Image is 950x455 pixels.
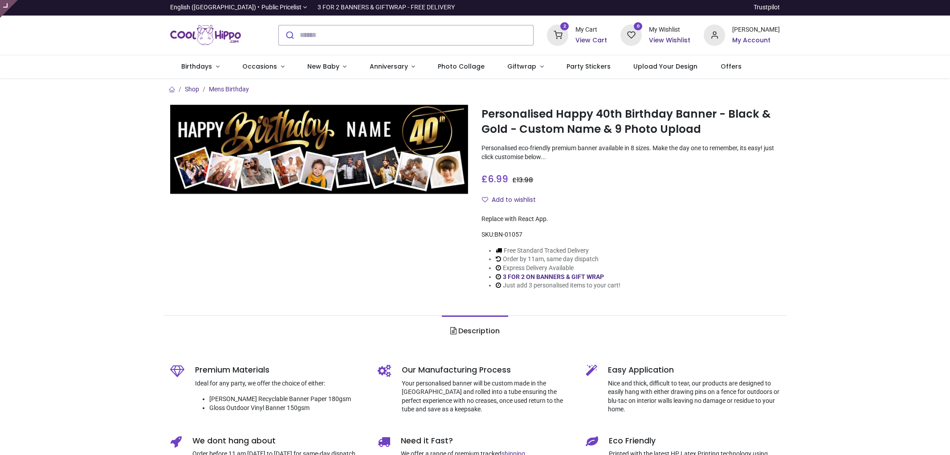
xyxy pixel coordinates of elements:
[649,36,690,45] a: View Wishlist
[481,215,780,224] div: Replace with React App.
[209,404,365,413] li: Gloss Outdoor Vinyl Banner 150gsm
[481,107,780,137] h1: Personalised Happy 40th Birthday Banner - Black & Gold - Custom Name & 9 Photo Upload
[170,3,307,12] a: English ([GEOGRAPHIC_DATA]) •Public Pricelist
[634,22,642,31] sup: 0
[609,435,780,447] h5: Eco Friendly
[732,36,780,45] a: My Account
[261,3,302,12] span: Public Pricelist
[170,55,231,78] a: Birthdays
[575,36,607,45] a: View Cart
[560,22,569,31] sup: 2
[185,86,199,93] a: Shop
[649,25,690,34] div: My Wishlist
[318,3,455,12] div: 3 FOR 2 BANNERS & GIFTWRAP - FREE DELIVERY
[633,62,697,71] span: Upload Your Design
[192,435,365,447] h5: We dont hang about
[620,31,642,38] a: 0
[307,62,339,71] span: New Baby
[507,62,536,71] span: Giftwrap
[279,25,300,45] button: Submit
[575,25,607,34] div: My Cart
[402,365,572,376] h5: Our Manufacturing Process
[732,25,780,34] div: [PERSON_NAME]
[496,264,620,273] li: Express Delivery Available
[170,105,469,194] img: Personalised Happy 40th Birthday Banner - Black & Gold - Custom Name & 9 Photo Upload
[358,55,427,78] a: Anniversary
[370,62,408,71] span: Anniversary
[209,395,365,404] li: [PERSON_NAME] Recyclable Banner Paper 180gsm
[547,31,568,38] a: 2
[608,379,780,414] p: Nice and thick, difficult to tear, our products are designed to easily hang with either drawing p...
[438,62,485,71] span: Photo Collage
[195,379,365,388] p: Ideal for any party, we offer the choice of either:
[496,55,555,78] a: Giftwrap
[242,62,277,71] span: Occasions
[402,379,572,414] p: Your personalised banner will be custom made in the [GEOGRAPHIC_DATA] and rolled into a tube ensu...
[401,435,572,447] h5: Need it Fast?
[488,172,508,185] span: 6.99
[503,273,604,280] a: 3 FOR 2 ON BANNERS & GIFT WRAP
[721,62,742,71] span: Offers
[170,23,241,48] img: Cool Hippo
[512,176,533,184] span: £
[496,281,620,290] li: Just add 3 personalised items to your cart!
[296,55,358,78] a: New Baby
[231,55,296,78] a: Occasions
[170,23,241,48] a: Logo of Cool Hippo
[608,365,780,376] h5: Easy Application
[482,197,488,203] i: Add to wishlist
[481,230,780,239] div: SKU:
[567,62,611,71] span: Party Stickers
[496,255,620,264] li: Order by 11am, same day dispatch
[517,176,533,184] span: 13.98
[496,246,620,255] li: Free Standard Tracked Delivery
[209,86,249,93] a: Mens Birthday
[481,172,508,185] span: £
[481,193,543,208] button: Add to wishlistAdd to wishlist
[754,3,780,12] a: Trustpilot
[181,62,212,71] span: Birthdays
[442,316,508,347] a: Description
[481,144,780,161] p: Personalised eco-friendly premium banner available in 8 sizes. Make the day one to remember, its ...
[494,231,522,238] span: BN-01057
[195,365,365,376] h5: Premium Materials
